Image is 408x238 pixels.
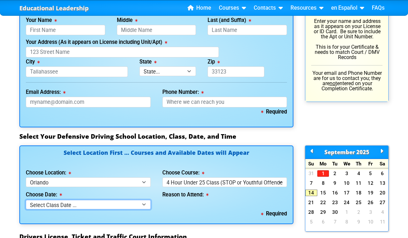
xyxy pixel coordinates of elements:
a: en Español [329,3,367,13]
p: Your email and Phone Number are for us to contact you; they are entered on your Completion Certif... [311,71,382,91]
a: Resources [288,3,326,13]
a: 13 [376,180,388,186]
a: 4 [353,170,365,177]
a: 9 [353,219,365,225]
a: 3 [341,170,353,177]
a: 11 [353,180,365,186]
span: September [324,148,355,156]
label: Reason to Attend: [162,192,209,197]
a: 11 [376,219,388,225]
a: 5 [305,219,317,225]
a: 14 [305,190,317,196]
label: Phone Number: [162,90,204,95]
div: Th [353,159,365,168]
a: 18 [353,190,365,196]
a: FAQs [369,3,387,13]
label: Email Address: [26,90,66,95]
a: 10 [341,180,353,186]
span: 2025 [356,148,369,156]
label: Middle [117,18,138,23]
a: 20 [376,190,388,196]
label: Your Address (As it appears on License including Unit/Apt) [26,40,167,45]
a: 28 [305,209,317,215]
a: 1 [341,209,353,215]
a: Courses [216,3,249,13]
a: 27 [376,199,388,206]
b: Required [261,109,287,115]
input: 123 Street Name [26,47,219,57]
label: Your Name [26,18,57,23]
a: 12 [365,180,377,186]
a: 26 [365,199,377,206]
a: 9 [329,180,341,186]
a: 7 [305,180,317,186]
div: Mo [317,159,329,168]
label: Zip [208,59,220,64]
a: Educational Leadership [19,3,89,14]
a: 3 [365,209,377,215]
a: 7 [329,219,341,225]
label: City [26,59,40,64]
input: myname@domain.com [26,97,151,107]
input: Tallahassee [26,66,128,77]
input: 33123 [208,66,264,77]
div: Sa [376,159,388,168]
input: Middle Name [117,25,196,35]
b: Required [261,211,287,217]
a: 31 [305,170,317,177]
a: 25 [353,199,365,206]
input: First Name [26,25,105,35]
a: Contacts [251,3,285,13]
a: 1 [317,170,329,177]
a: 29 [317,209,329,215]
label: Choose Date: [26,192,62,197]
label: Last (and Suffix) [208,18,251,23]
a: 6 [317,219,329,225]
a: 15 [317,190,329,196]
a: 8 [341,219,353,225]
a: 2 [353,209,365,215]
a: 21 [305,199,317,206]
label: Choose Location: [26,170,71,175]
u: not [330,80,337,86]
h3: Select Your Defensive Driving School Location, Class, Date, and Time [19,133,389,140]
a: 23 [329,199,341,206]
a: 2 [329,170,341,177]
a: 8 [317,180,329,186]
h4: Select Location First ... Courses and Available Dates will Appear [26,150,287,163]
div: We [341,159,353,168]
a: 16 [329,190,341,196]
a: 17 [341,190,353,196]
input: Where we can reach you [162,97,287,107]
a: 24 [341,199,353,206]
label: State [139,59,157,64]
input: Last Name [208,25,287,35]
a: 30 [329,209,341,215]
a: 22 [317,199,329,206]
a: 4 [376,209,388,215]
div: Fr [365,159,377,168]
a: Home [185,3,214,13]
a: 6 [376,170,388,177]
label: Choose Course: [162,170,204,175]
a: 10 [365,219,377,225]
div: Su [305,159,317,168]
a: 5 [365,170,377,177]
div: Tu [329,159,341,168]
a: 19 [365,190,377,196]
p: Enter your name and address as it appears on your License or ID Card. Be sure to include the Apt ... [311,19,382,60]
